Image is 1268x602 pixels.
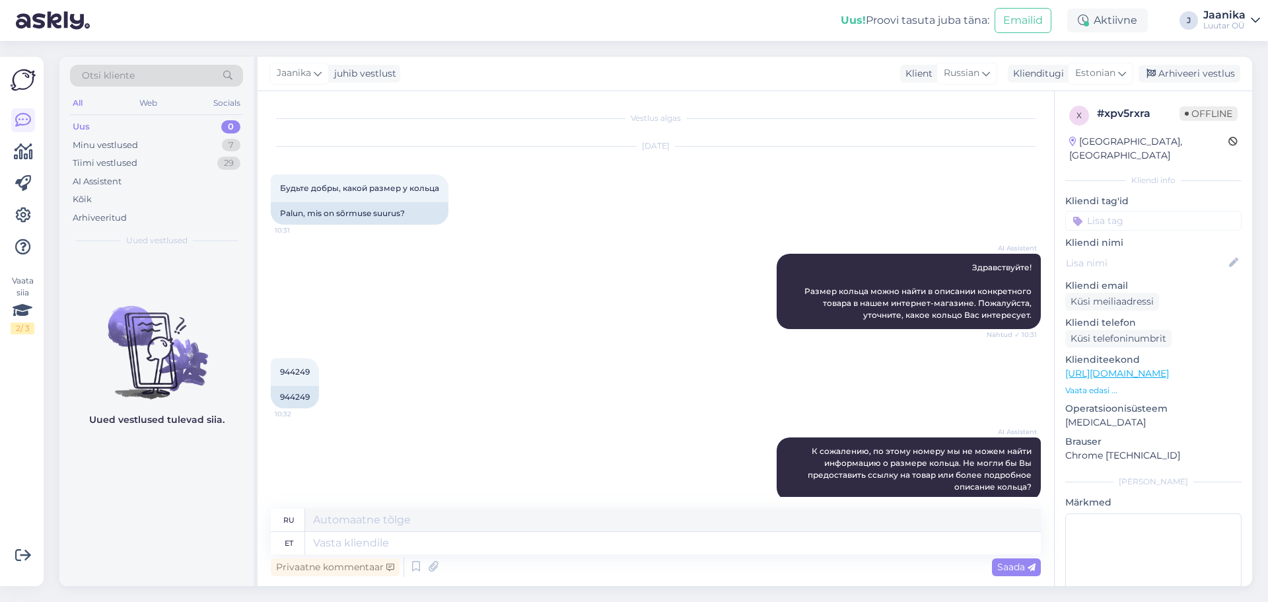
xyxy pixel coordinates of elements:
[987,427,1037,437] span: AI Assistent
[1203,20,1246,31] div: Luutar OÜ
[217,157,240,170] div: 29
[987,330,1037,340] span: Nähtud ✓ 10:31
[73,211,127,225] div: Arhiveeritud
[1203,10,1260,31] a: JaanikaLuutar OÜ
[211,94,243,112] div: Socials
[1065,496,1242,509] p: Märkmed
[1069,135,1228,163] div: [GEOGRAPHIC_DATA], [GEOGRAPHIC_DATA]
[1065,330,1172,348] div: Küsi telefoninumbrit
[841,14,866,26] b: Uus!
[73,175,122,188] div: AI Assistent
[1076,110,1082,120] span: x
[1065,194,1242,208] p: Kliendi tag'id
[73,139,138,152] div: Minu vestlused
[804,262,1034,320] span: Здравствуйте! Размер кольца можно найти в описании конкретного товара в нашем интернет-магазине. ...
[944,66,979,81] span: Russian
[841,13,989,28] div: Proovi tasuta juba täna:
[59,282,254,401] img: No chats
[1065,449,1242,463] p: Chrome [TECHNICAL_ID]
[275,225,324,235] span: 10:31
[283,509,295,531] div: ru
[329,67,396,81] div: juhib vestlust
[1065,416,1242,430] p: [MEDICAL_DATA]
[73,193,92,206] div: Kõik
[275,409,324,419] span: 10:32
[221,120,240,133] div: 0
[995,8,1051,33] button: Emailid
[1097,106,1180,122] div: # xpv5rxra
[1180,11,1198,30] div: J
[1065,211,1242,231] input: Lisa tag
[271,386,319,408] div: 944249
[1065,279,1242,293] p: Kliendi email
[11,67,36,93] img: Askly Logo
[1203,10,1246,20] div: Jaanika
[1065,353,1242,367] p: Klienditeekond
[1065,236,1242,250] p: Kliendi nimi
[808,446,1034,492] span: К сожалению, по этому номеру мы не можем найти информацию о размере кольца. Не могли бы Вы предос...
[1075,66,1115,81] span: Estonian
[1065,367,1169,379] a: [URL][DOMAIN_NAME]
[89,413,225,427] p: Uued vestlused tulevad siia.
[280,367,310,377] span: 944249
[1067,9,1148,32] div: Aktiivne
[73,157,137,170] div: Tiimi vestlused
[997,561,1036,573] span: Saada
[271,558,400,576] div: Privaatne kommentaar
[70,94,85,112] div: All
[137,94,160,112] div: Web
[1066,256,1226,270] input: Lisa nimi
[277,66,311,81] span: Jaanika
[271,140,1041,152] div: [DATE]
[1065,402,1242,416] p: Operatsioonisüsteem
[900,67,933,81] div: Klient
[1065,174,1242,186] div: Kliendi info
[82,69,135,83] span: Otsi kliente
[285,532,293,554] div: et
[271,202,448,225] div: Palun, mis on sõrmuse suurus?
[1065,316,1242,330] p: Kliendi telefon
[1139,65,1240,83] div: Arhiveeri vestlus
[222,139,240,152] div: 7
[1180,106,1238,121] span: Offline
[126,235,188,246] span: Uued vestlused
[280,183,439,193] span: Будьте добры, какой размер у кольца
[1065,293,1159,311] div: Küsi meiliaadressi
[987,243,1037,253] span: AI Assistent
[11,322,34,334] div: 2 / 3
[271,112,1041,124] div: Vestlus algas
[73,120,90,133] div: Uus
[11,275,34,334] div: Vaata siia
[1065,385,1242,396] p: Vaata edasi ...
[1065,435,1242,449] p: Brauser
[1008,67,1064,81] div: Klienditugi
[1065,476,1242,488] div: [PERSON_NAME]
